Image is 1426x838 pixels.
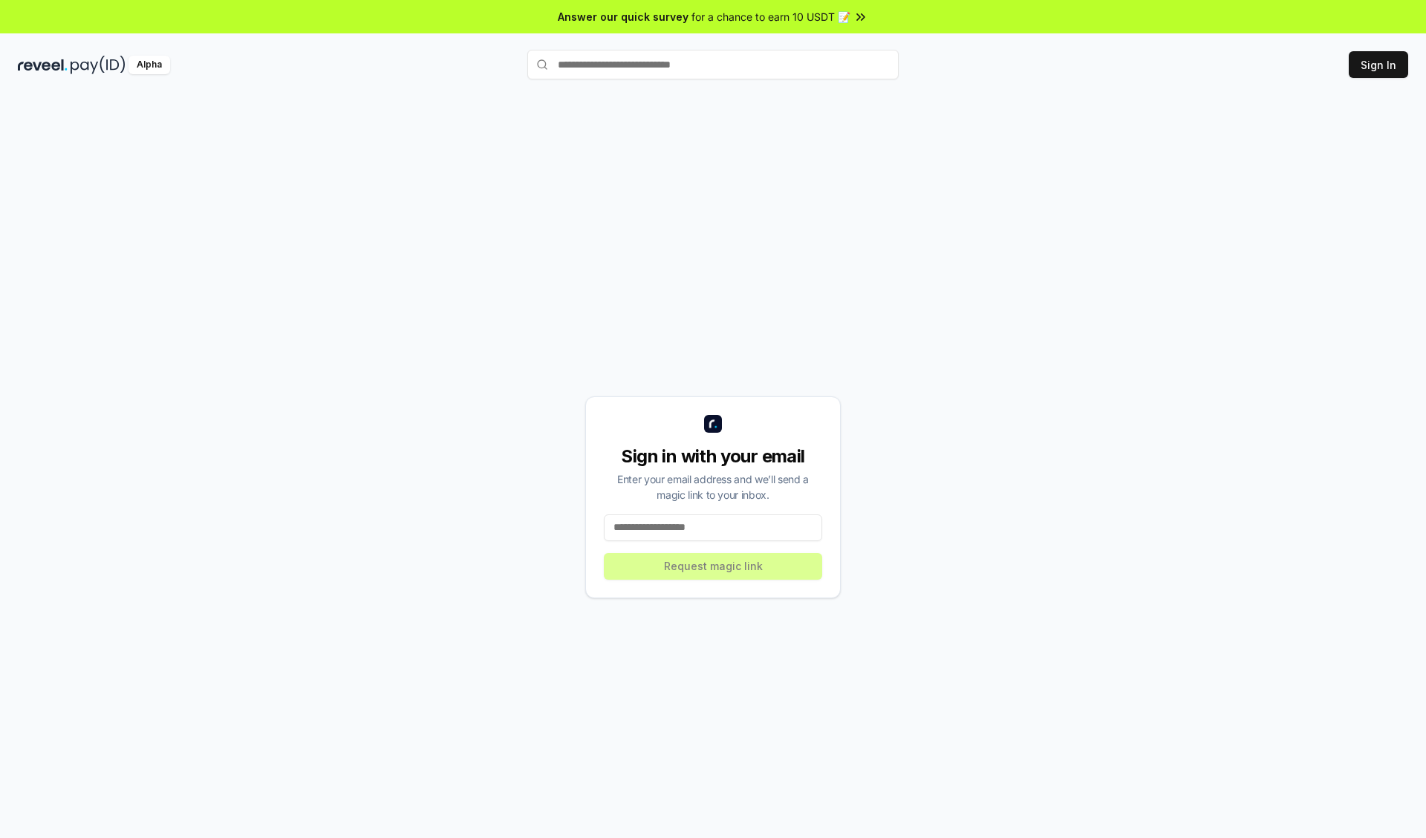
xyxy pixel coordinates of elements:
span: Answer our quick survey [558,9,688,24]
div: Alpha [128,56,170,74]
div: Sign in with your email [604,445,822,468]
img: logo_small [704,415,722,433]
img: pay_id [71,56,126,74]
span: for a chance to earn 10 USDT 📝 [691,9,850,24]
button: Sign In [1349,51,1408,78]
div: Enter your email address and we’ll send a magic link to your inbox. [604,471,822,503]
img: reveel_dark [18,56,68,74]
